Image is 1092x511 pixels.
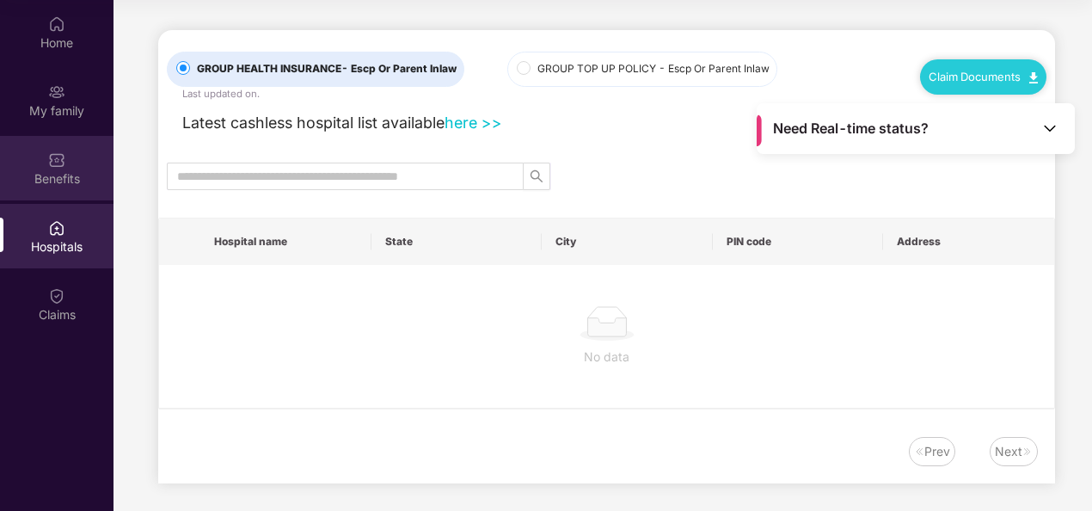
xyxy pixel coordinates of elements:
[929,70,1038,83] a: Claim Documents
[531,61,776,77] span: GROUP TOP UP POLICY
[182,87,260,102] div: Last updated on .
[48,15,65,33] img: svg+xml;base64,PHN2ZyBpZD0iSG9tZSIgeG1sbnM9Imh0dHA6Ly93d3cudzMub3JnLzIwMDAvc3ZnIiB3aWR0aD0iMjAiIG...
[659,62,770,75] span: - Escp Or Parent Inlaw
[524,169,549,183] span: search
[924,442,950,461] div: Prev
[371,219,543,265] th: State
[182,114,445,132] span: Latest cashless hospital list available
[995,442,1022,461] div: Next
[542,219,713,265] th: City
[1022,446,1033,457] img: svg+xml;base64,PHN2ZyB4bWxucz0iaHR0cDovL3d3dy53My5vcmcvMjAwMC9zdmciIHdpZHRoPSIxNiIgaGVpZ2h0PSIxNi...
[1029,72,1038,83] img: svg+xml;base64,PHN2ZyB4bWxucz0iaHR0cDovL3d3dy53My5vcmcvMjAwMC9zdmciIHdpZHRoPSIxMC40IiBoZWlnaHQ9Ij...
[523,163,550,190] button: search
[48,287,65,305] img: svg+xml;base64,PHN2ZyBpZD0iQ2xhaW0iIHhtbG5zPSJodHRwOi8vd3d3LnczLm9yZy8yMDAwL3N2ZyIgd2lkdGg9IjIwIi...
[773,120,929,138] span: Need Real-time status?
[914,446,924,457] img: svg+xml;base64,PHN2ZyB4bWxucz0iaHR0cDovL3d3dy53My5vcmcvMjAwMC9zdmciIHdpZHRoPSIxNiIgaGVpZ2h0PSIxNi...
[883,219,1054,265] th: Address
[445,114,502,132] a: here >>
[48,219,65,237] img: svg+xml;base64,PHN2ZyBpZD0iSG9zcGl0YWxzIiB4bWxucz0iaHR0cDovL3d3dy53My5vcmcvMjAwMC9zdmciIHdpZHRoPS...
[214,235,358,249] span: Hospital name
[341,62,457,75] span: - Escp Or Parent Inlaw
[897,235,1040,249] span: Address
[48,151,65,169] img: svg+xml;base64,PHN2ZyBpZD0iQmVuZWZpdHMiIHhtbG5zPSJodHRwOi8vd3d3LnczLm9yZy8yMDAwL3N2ZyIgd2lkdGg9Ij...
[200,219,371,265] th: Hospital name
[713,219,884,265] th: PIN code
[173,348,1040,366] div: No data
[1041,120,1058,137] img: Toggle Icon
[190,61,463,77] span: GROUP HEALTH INSURANCE
[48,83,65,101] img: svg+xml;base64,PHN2ZyB3aWR0aD0iMjAiIGhlaWdodD0iMjAiIHZpZXdCb3g9IjAgMCAyMCAyMCIgZmlsbD0ibm9uZSIgeG...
